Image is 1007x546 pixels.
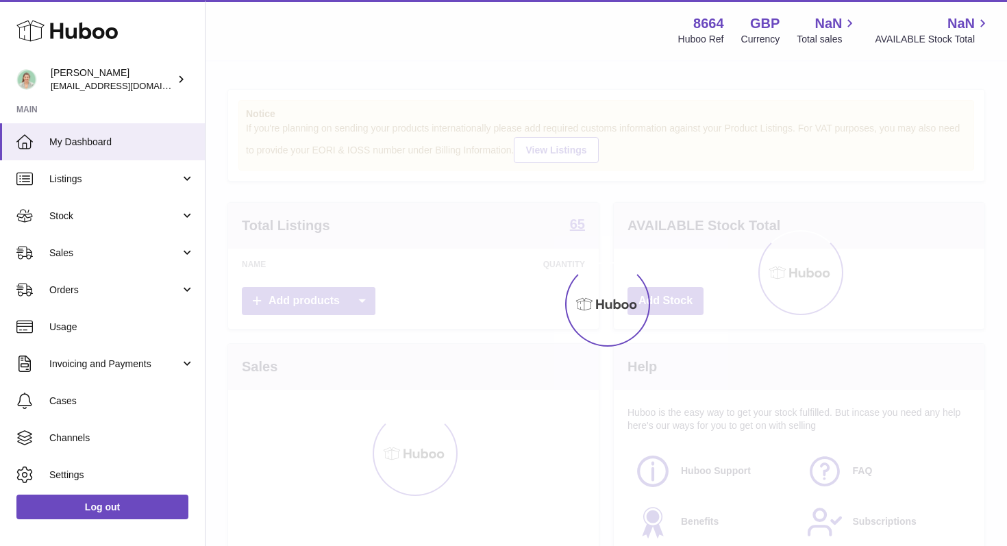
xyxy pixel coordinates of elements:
span: Listings [49,173,180,186]
span: Cases [49,395,195,408]
strong: 8664 [693,14,724,33]
span: Total sales [797,33,858,46]
span: NaN [815,14,842,33]
div: Currency [741,33,780,46]
a: Log out [16,495,188,519]
span: AVAILABLE Stock Total [875,33,991,46]
a: NaN AVAILABLE Stock Total [875,14,991,46]
img: hello@thefacialcuppingexpert.com [16,69,37,90]
div: Huboo Ref [678,33,724,46]
span: Stock [49,210,180,223]
div: [PERSON_NAME] [51,66,174,92]
span: NaN [947,14,975,33]
span: Sales [49,247,180,260]
span: Orders [49,284,180,297]
span: Channels [49,432,195,445]
span: Settings [49,469,195,482]
span: Usage [49,321,195,334]
span: My Dashboard [49,136,195,149]
span: [EMAIL_ADDRESS][DOMAIN_NAME] [51,80,201,91]
strong: GBP [750,14,780,33]
span: Invoicing and Payments [49,358,180,371]
a: NaN Total sales [797,14,858,46]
